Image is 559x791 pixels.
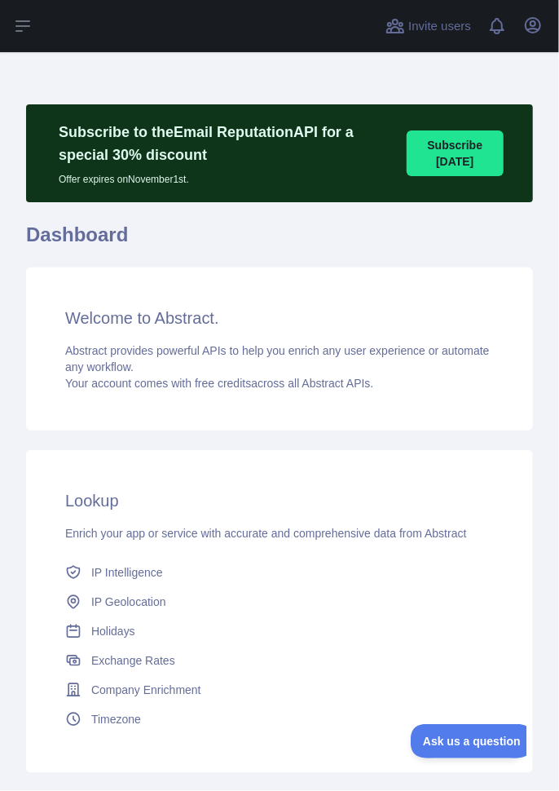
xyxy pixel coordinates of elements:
[411,724,526,758] iframe: Toggle Customer Support
[407,130,504,176] button: Subscribe [DATE]
[195,377,251,390] span: free credits
[91,594,166,610] span: IP Geolocation
[65,344,490,373] span: Abstract provides powerful APIs to help you enrich any user experience or automate any workflow.
[26,222,533,261] h1: Dashboard
[91,623,135,639] span: Holidays
[59,121,390,166] p: Subscribe to the Email Reputation API for a special 30 % discount
[59,616,500,646] a: Holidays
[59,587,500,616] a: IP Geolocation
[59,646,500,675] a: Exchange Rates
[382,13,474,39] button: Invite users
[91,652,175,669] span: Exchange Rates
[65,527,467,540] span: Enrich your app or service with accurate and comprehensive data from Abstract
[59,705,500,734] a: Timezone
[65,377,373,390] span: Your account comes with across all Abstract APIs.
[59,675,500,705] a: Company Enrichment
[91,564,163,581] span: IP Intelligence
[59,558,500,587] a: IP Intelligence
[59,166,390,186] p: Offer expires on November 1st.
[408,17,471,36] span: Invite users
[91,711,141,727] span: Timezone
[91,682,201,698] span: Company Enrichment
[65,489,494,512] h3: Lookup
[65,307,494,329] h3: Welcome to Abstract.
